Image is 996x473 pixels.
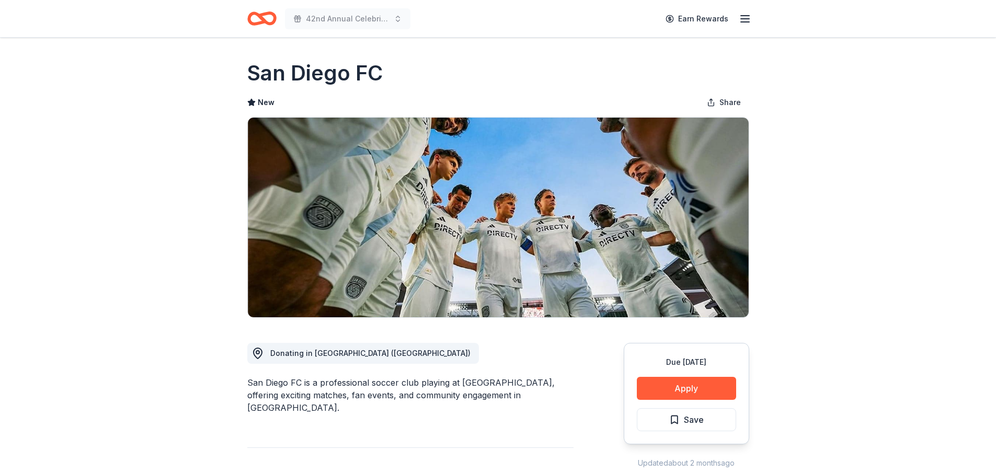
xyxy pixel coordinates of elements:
[637,356,736,368] div: Due [DATE]
[684,413,704,426] span: Save
[270,349,471,357] span: Donating in [GEOGRAPHIC_DATA] ([GEOGRAPHIC_DATA])
[659,9,735,28] a: Earn Rewards
[624,457,749,469] div: Updated about 2 months ago
[258,96,274,109] span: New
[637,408,736,431] button: Save
[285,8,410,29] button: 42nd Annual Celebrity Waiters Luncheon
[247,376,574,414] div: San Diego FC is a professional soccer club playing at [GEOGRAPHIC_DATA], offering exciting matche...
[637,377,736,400] button: Apply
[699,92,749,113] button: Share
[248,118,749,317] img: Image for San Diego FC
[306,13,390,25] span: 42nd Annual Celebrity Waiters Luncheon
[719,96,741,109] span: Share
[247,6,277,31] a: Home
[247,59,383,88] h1: San Diego FC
